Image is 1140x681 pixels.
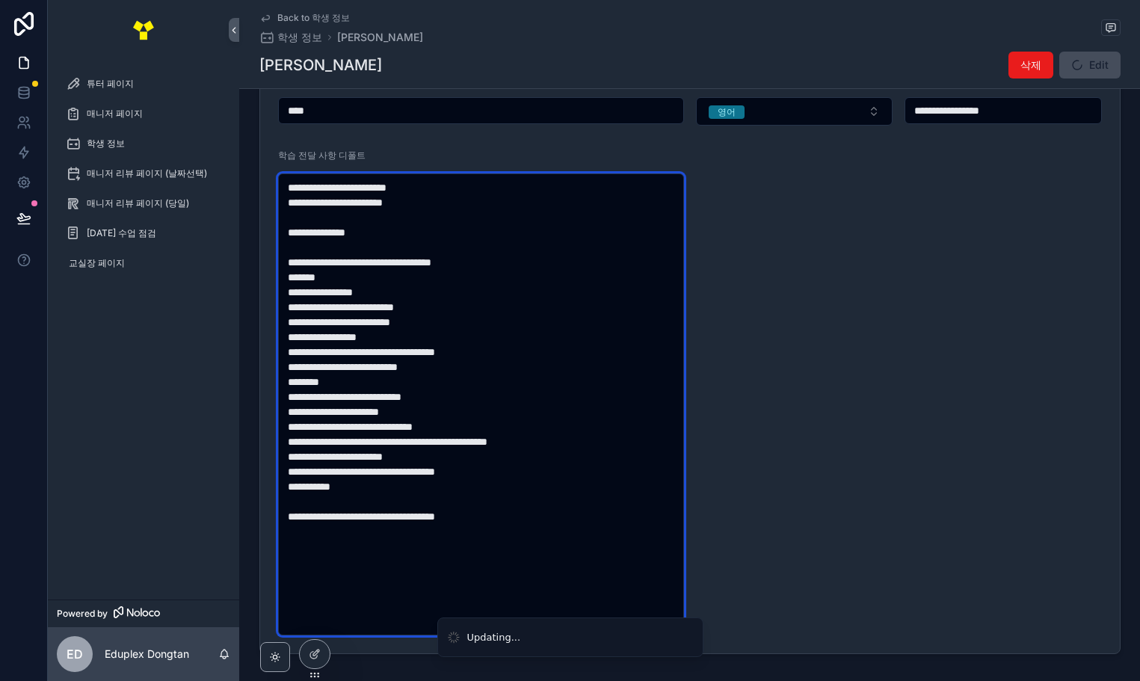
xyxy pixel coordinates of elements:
[87,108,143,120] span: 매니저 페이지
[259,12,350,24] a: Back to 학생 정보
[57,160,230,187] a: 매니저 리뷰 페이지 (날짜선택)
[87,197,189,209] span: 매니저 리뷰 페이지 (당일)
[1008,52,1053,78] button: 삭제
[48,600,239,627] a: Powered by
[132,18,155,42] img: App logo
[69,257,125,269] span: 교실장 페이지
[259,55,382,76] h1: [PERSON_NAME]
[87,227,156,239] span: [DATE] 수업 점검
[57,70,230,97] a: 튜터 페이지
[105,647,189,662] p: Eduplex Dongtan
[87,138,125,150] span: 학생 정보
[57,100,230,127] a: 매니저 페이지
[57,220,230,247] a: [DATE] 수업 점검
[57,130,230,157] a: 학생 정보
[87,167,207,179] span: 매니저 리뷰 페이지 (날짜선택)
[718,105,736,119] div: 영어
[87,78,134,90] span: 튜터 페이지
[1020,58,1041,73] span: 삭제
[467,630,521,645] div: Updating...
[277,12,350,24] span: Back to 학생 정보
[259,30,322,45] a: 학생 정보
[67,645,83,663] span: ED
[57,190,230,217] a: 매니저 리뷰 페이지 (당일)
[57,608,108,620] span: Powered by
[57,250,230,277] a: 교실장 페이지
[337,30,423,45] a: [PERSON_NAME]
[278,150,366,161] span: 학습 전달 사항 디폴트
[277,30,322,45] span: 학생 정보
[48,60,239,296] div: scrollable content
[696,97,893,126] button: Select Button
